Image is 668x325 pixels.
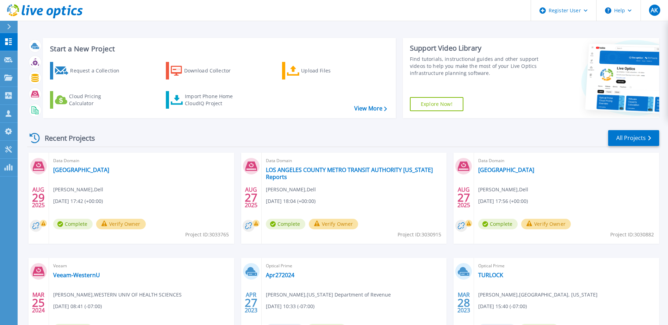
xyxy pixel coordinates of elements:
[410,97,463,111] a: Explore Now!
[301,64,357,78] div: Upload Files
[354,105,387,112] a: View More
[266,302,314,310] span: [DATE] 10:33 (-07:00)
[410,44,541,53] div: Support Video Library
[521,219,571,229] button: Verify Owner
[457,185,470,210] div: AUG 2025
[478,291,598,299] span: [PERSON_NAME] , [GEOGRAPHIC_DATA], [US_STATE]
[478,197,528,205] span: [DATE] 17:56 (+00:00)
[32,195,45,200] span: 29
[457,195,470,200] span: 27
[32,185,45,210] div: AUG 2025
[96,219,146,229] button: Verify Owner
[478,186,528,193] span: [PERSON_NAME] , Dell
[309,219,358,229] button: Verify Owner
[266,186,316,193] span: [PERSON_NAME] , Dell
[266,197,316,205] span: [DATE] 18:04 (+00:00)
[53,197,103,205] span: [DATE] 17:42 (+00:00)
[32,290,45,316] div: MAR 2024
[244,185,258,210] div: AUG 2025
[245,195,257,200] span: 27
[244,290,258,316] div: APR 2023
[185,231,229,238] span: Project ID: 3033765
[32,300,45,306] span: 25
[53,166,109,173] a: [GEOGRAPHIC_DATA]
[478,272,503,279] a: TURLOCK
[53,157,230,165] span: Data Domain
[478,166,534,173] a: [GEOGRAPHIC_DATA]
[410,56,541,77] div: Find tutorials, instructional guides and other support videos to help you make the most of your L...
[185,93,240,107] div: Import Phone Home CloudIQ Project
[53,219,93,229] span: Complete
[53,291,182,299] span: [PERSON_NAME] , WESTERN UNIV OF HEALTH SCIENCES
[457,300,470,306] span: 28
[266,262,443,270] span: Optical Prime
[50,91,129,109] a: Cloud Pricing Calculator
[50,62,129,79] a: Request a Collection
[266,157,443,165] span: Data Domain
[69,93,125,107] div: Cloud Pricing Calculator
[53,186,103,193] span: [PERSON_NAME] , Dell
[398,231,441,238] span: Project ID: 3030915
[53,272,100,279] a: Veeam-WesternU
[245,300,257,306] span: 27
[50,45,387,53] h3: Start a New Project
[166,62,244,79] a: Download Collector
[27,129,105,147] div: Recent Projects
[608,130,659,146] a: All Projects
[282,62,361,79] a: Upload Files
[184,64,241,78] div: Download Collector
[53,262,230,270] span: Veeam
[478,157,655,165] span: Data Domain
[70,64,126,78] div: Request a Collection
[53,302,102,310] span: [DATE] 08:41 (-07:00)
[478,262,655,270] span: Optical Prime
[478,219,518,229] span: Complete
[266,166,443,180] a: LOS ANGELES COUNTY METRO TRANSIT AUTHORITY [US_STATE] Reports
[266,291,391,299] span: [PERSON_NAME] , [US_STATE] Department of Revenue
[457,290,470,316] div: MAR 2023
[266,272,294,279] a: Apr272024
[610,231,654,238] span: Project ID: 3030882
[478,302,527,310] span: [DATE] 15:40 (-07:00)
[266,219,305,229] span: Complete
[651,7,658,13] span: AK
